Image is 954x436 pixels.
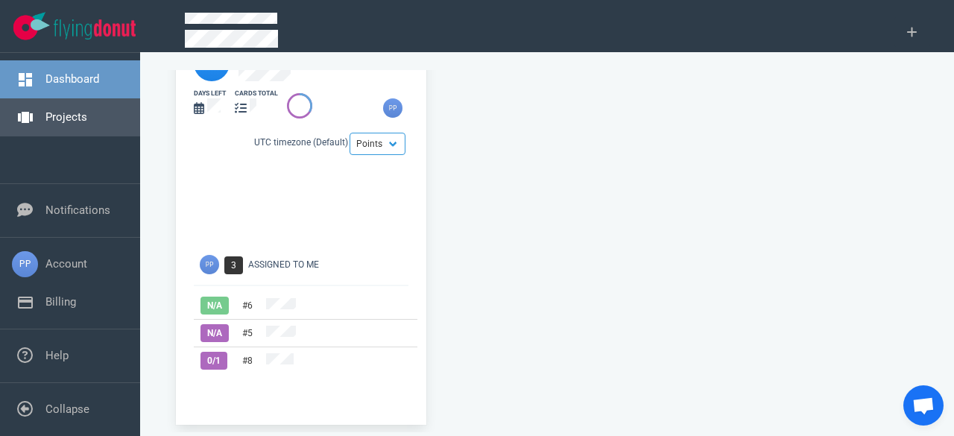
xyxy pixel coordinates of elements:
[242,356,253,366] a: #8
[224,256,243,274] span: 3
[194,89,226,98] div: days left
[200,324,229,342] span: N/A
[45,349,69,362] a: Help
[45,72,99,86] a: Dashboard
[54,19,136,40] img: Flying Donut text logo
[45,203,110,217] a: Notifications
[200,352,227,370] span: 0 / 1
[242,300,253,311] a: #6
[242,328,253,338] a: #5
[45,257,87,271] a: Account
[200,297,229,315] span: N/A
[45,295,76,309] a: Billing
[235,89,278,98] div: cards total
[45,110,87,124] a: Projects
[903,385,944,426] div: Chat abierto
[200,255,219,274] img: Avatar
[383,98,402,118] img: 26
[248,258,417,271] div: Assigned To Me
[194,136,408,152] div: UTC timezone (Default)
[45,402,89,416] a: Collapse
